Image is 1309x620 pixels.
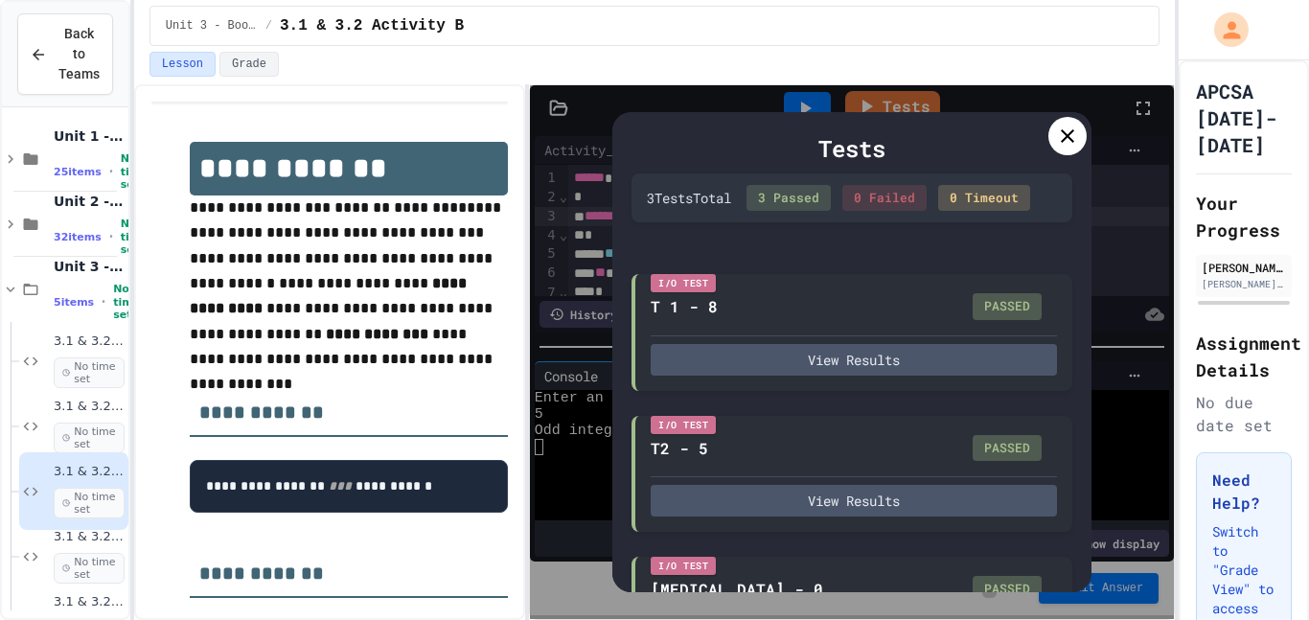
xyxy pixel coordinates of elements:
button: Back to Teams [17,13,113,95]
div: No due date set [1196,391,1292,437]
span: 32 items [54,231,102,243]
span: 3.1 & 3.2 Activity D [54,594,125,610]
div: 3 Passed [746,185,831,212]
div: I/O Test [651,557,716,575]
div: 3 Test s Total [647,188,731,208]
span: No time set [54,423,125,453]
div: I/O Test [651,416,716,434]
div: PASSED [973,293,1042,320]
span: 3.1 & 3.2 Activity B [280,14,464,37]
span: No time set [54,488,125,518]
button: Lesson [149,52,216,77]
div: Tests [632,131,1072,166]
button: View Results [651,485,1057,517]
div: My Account [1194,8,1253,52]
span: Back to Teams [58,24,100,84]
span: No time set [54,357,125,388]
div: [PERSON_NAME] [1202,259,1286,276]
div: T2 - 5 [651,437,708,460]
button: View Results [651,344,1057,376]
span: 25 items [54,166,102,178]
span: 3.1 & 3.2 Lesson [54,333,125,350]
h3: Need Help? [1212,469,1275,515]
h1: APCSA [DATE]-[DATE] [1196,78,1292,158]
span: No time set [121,152,148,191]
h2: Assignment Details [1196,330,1292,383]
span: • [109,164,113,179]
div: I/O Test [651,274,716,292]
span: 3.1 & 3.2 Activity B [54,464,125,480]
span: • [109,229,113,244]
button: Grade [219,52,279,77]
span: Unit 3 - Boolean Expressions [54,258,125,275]
span: 5 items [54,296,94,309]
span: 3.1 & 3.2 Activity C [54,529,125,545]
div: 0 Timeout [938,185,1030,212]
span: Unit 2 - Using Objects [54,193,125,210]
div: 0 Failed [842,185,927,212]
div: [PERSON_NAME][EMAIL_ADDRESS][DOMAIN_NAME] [1202,277,1286,291]
span: Unit 1 - Primitive Types [54,127,125,145]
h2: Your Progress [1196,190,1292,243]
span: Unit 3 - Boolean Expressions [166,18,258,34]
span: No time set [113,283,140,321]
span: No time set [54,553,125,584]
span: / [265,18,272,34]
span: 3.1 & 3.2 Activity A [54,399,125,415]
span: No time set [121,218,148,256]
div: T 1 - 8 [651,295,718,318]
span: • [102,294,105,310]
div: PASSED [973,435,1042,462]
